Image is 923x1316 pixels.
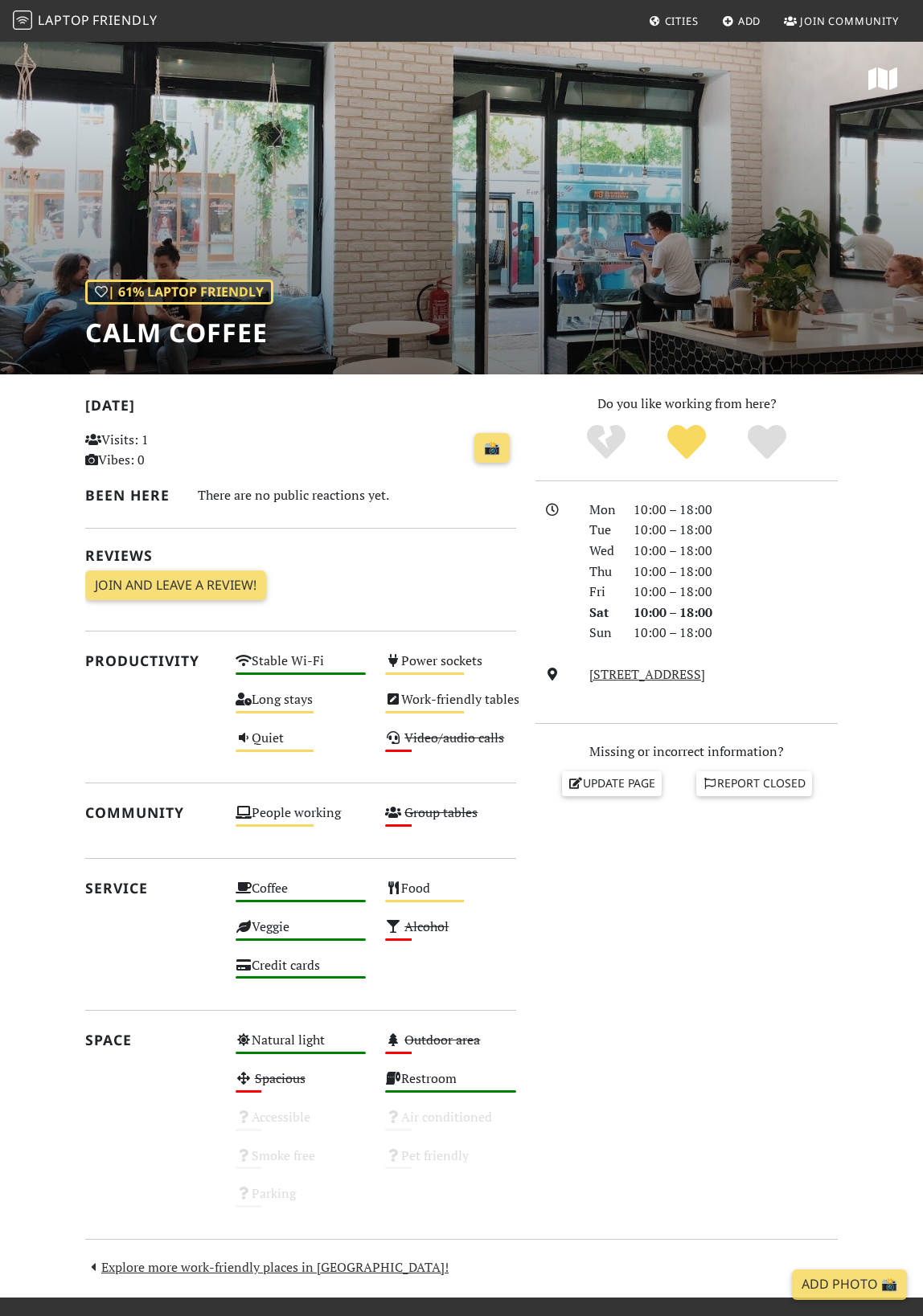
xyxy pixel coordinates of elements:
[580,520,625,541] div: Tue
[566,423,646,463] div: No
[777,6,905,35] a: Join Community
[642,6,705,35] a: Cities
[226,1144,376,1183] div: Smoke free
[226,649,376,688] div: Stable Wi-Fi
[85,280,273,305] div: | 61% Laptop Friendly
[85,430,216,471] p: Visits: 1 Vibes: 0
[404,1031,480,1048] s: Outdoor area
[580,500,625,521] div: Mon
[85,547,516,564] h2: Reviews
[404,918,449,935] s: Alcohol
[800,14,899,28] span: Join Community
[226,688,376,726] div: Long stays
[624,541,847,562] div: 10:00 – 18:00
[375,1144,526,1183] div: Pet friendly
[85,1032,216,1048] h2: Space
[589,665,705,683] a: [STREET_ADDRESS]
[716,6,768,35] a: Add
[85,880,216,897] h2: Service
[404,803,478,821] s: Group tables
[535,742,838,762] p: Missing or incorrect information?
[624,582,847,603] div: 10:00 – 18:00
[727,423,807,463] div: Definitely!
[375,1106,526,1144] div: Air conditioned
[580,582,625,603] div: Fri
[580,603,625,623] div: Sat
[375,1067,526,1106] div: Restroom
[92,11,157,29] span: Friendly
[624,562,847,582] div: 10:00 – 18:00
[85,487,178,504] h2: Been here
[580,541,625,562] div: Wed
[226,915,376,954] div: Veggie
[85,1258,449,1276] a: Explore more work-friendly places in [GEOGRAPHIC_DATA]!
[226,1106,376,1144] div: Accessible
[624,603,847,623] div: 10:00 – 18:00
[198,484,516,507] div: There are no public reactions yet.
[13,7,158,35] a: LaptopFriendly LaptopFriendly
[85,570,266,601] a: Join and leave a review!
[738,14,761,28] span: Add
[474,433,510,464] a: 📸
[624,520,847,541] div: 10:00 – 18:00
[535,394,838,415] p: Do you like working from here?
[792,1269,907,1300] a: Add Photo 📸
[375,877,526,915] div: Food
[624,623,847,644] div: 10:00 – 18:00
[562,771,662,795] a: Update page
[226,1028,376,1067] div: Natural light
[624,500,847,521] div: 10:00 – 18:00
[375,649,526,688] div: Power sockets
[696,771,812,795] a: Report closed
[13,10,32,30] img: LaptopFriendly
[85,652,216,669] h2: Productivity
[85,804,216,821] h2: Community
[38,11,90,29] span: Laptop
[85,397,516,420] h2: [DATE]
[226,954,376,992] div: Credit cards
[226,877,376,915] div: Coffee
[226,1182,376,1220] div: Parking
[85,317,273,348] h1: Calm Coffee
[580,623,625,644] div: Sun
[580,562,625,582] div: Thu
[226,801,376,840] div: People working
[646,423,727,463] div: Yes
[375,688,526,726] div: Work-friendly tables
[255,1069,306,1087] s: Spacious
[404,729,504,746] s: Video/audio calls
[665,14,699,28] span: Cities
[226,726,376,765] div: Quiet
